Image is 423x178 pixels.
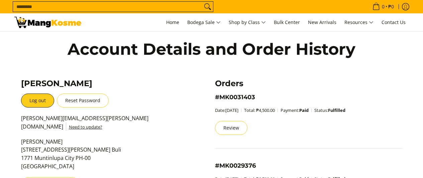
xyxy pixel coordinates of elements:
a: Shop by Class [225,13,269,31]
strong: Fulfilled [328,107,345,113]
button: Reset Password [57,94,109,108]
span: Bulk Center [274,19,300,25]
h3: [PERSON_NAME] [21,78,176,88]
span: Resources [344,18,374,27]
button: Search [202,2,213,12]
nav: Main Menu [88,13,409,31]
h3: Orders [215,78,402,88]
span: Shop by Class [229,18,266,27]
a: Review [215,121,247,135]
span: Home [166,19,179,25]
a: #MK0029376 [215,162,256,169]
p: [PERSON_NAME] [STREET_ADDRESS][PERSON_NAME] Buli 1771 Muntinlupa City PH-00 [GEOGRAPHIC_DATA] [21,138,176,177]
img: Account | Mang Kosme [14,17,81,28]
a: Home [163,13,183,31]
h1: Account Details and Order History [65,39,359,59]
a: Need to update? [69,124,102,130]
a: Contact Us [378,13,409,31]
span: Contact Us [382,19,406,25]
a: Log out [21,94,54,108]
a: #MK0031403 [215,94,255,101]
span: Bodega Sale [187,18,221,27]
span: 0 [381,4,386,9]
strong: Paid [299,107,309,113]
time: [DATE] [225,107,238,113]
a: Bulk Center [271,13,303,31]
a: Resources [341,13,377,31]
span: • [371,3,396,10]
p: [PERSON_NAME][EMAIL_ADDRESS][PERSON_NAME][DOMAIN_NAME] [21,114,176,138]
a: Bodega Sale [184,13,224,31]
small: Date: Total: ₱4,500.00 Payment: Status: [215,107,345,113]
span: ₱0 [387,4,395,9]
span: New Arrivals [308,19,336,25]
a: New Arrivals [305,13,340,31]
